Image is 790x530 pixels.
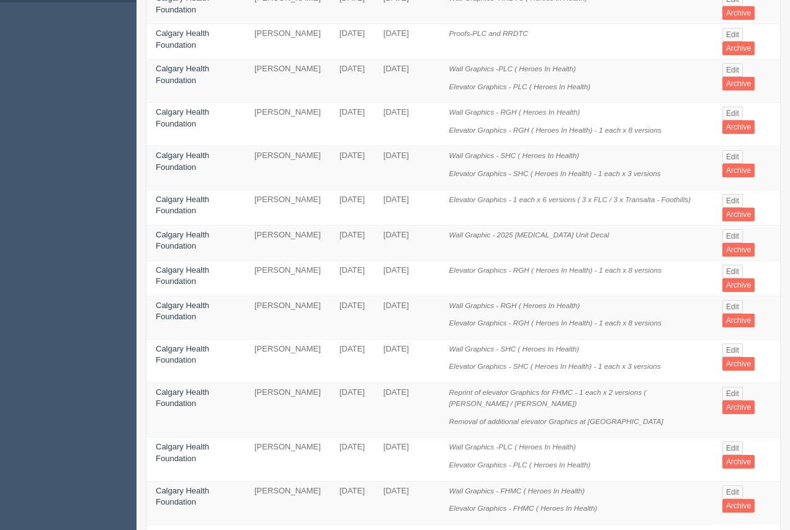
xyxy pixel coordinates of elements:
[722,208,755,221] a: Archive
[449,82,591,91] i: Elevator Graphics - PLC ( Heroes In Health)
[374,190,440,225] td: [DATE]
[374,260,440,296] td: [DATE]
[245,481,330,524] td: [PERSON_NAME]
[449,169,661,177] i: Elevator Graphics - SHC ( Heroes In Health) - 1 each x 3 versions
[374,438,440,481] td: [DATE]
[722,194,743,208] a: Edit
[449,195,691,203] i: Elevator Graphics - 1 each x 6 versions ( 3 x FLC / 3 x Transalta - Foothills)
[722,387,743,400] a: Edit
[722,6,755,20] a: Archive
[449,231,609,239] i: Wall Graphic - 2025 [MEDICAL_DATA] Unit Decal
[722,107,743,120] a: Edit
[245,24,330,60] td: [PERSON_NAME]
[156,301,209,322] a: Calgary Health Foundation
[722,499,755,513] a: Archive
[245,60,330,103] td: [PERSON_NAME]
[330,438,374,481] td: [DATE]
[449,417,663,425] i: Removal of additional elevator Graphics at [GEOGRAPHIC_DATA]
[330,103,374,146] td: [DATE]
[449,319,662,327] i: Elevator Graphics - RGH ( Heroes In Health) - 1 each x 8 versions
[449,487,585,495] i: Wall Graphics - FHMC ( Heroes In Health)
[330,225,374,260] td: [DATE]
[449,388,647,408] i: Reprint of elevator Graphics for FHMC - 1 each x 2 versions ( [PERSON_NAME] / [PERSON_NAME])
[374,103,440,146] td: [DATE]
[245,260,330,296] td: [PERSON_NAME]
[330,296,374,339] td: [DATE]
[722,77,755,91] a: Archive
[722,229,743,243] a: Edit
[330,190,374,225] td: [DATE]
[245,225,330,260] td: [PERSON_NAME]
[156,151,209,172] a: Calgary Health Foundation
[156,230,209,251] a: Calgary Health Foundation
[330,24,374,60] td: [DATE]
[156,64,209,85] a: Calgary Health Foundation
[449,151,580,159] i: Wall Graphics - SHC ( Heroes In Health)
[245,296,330,339] td: [PERSON_NAME]
[449,301,580,309] i: Wall Graphics - RGH ( Heroes In Health)
[330,382,374,438] td: [DATE]
[722,150,743,164] a: Edit
[722,63,743,77] a: Edit
[449,443,576,451] i: Wall Graphics -PLC ( Heroes In Health)
[374,296,440,339] td: [DATE]
[245,146,330,190] td: [PERSON_NAME]
[245,103,330,146] td: [PERSON_NAME]
[449,64,576,73] i: Wall Graphics -PLC ( Heroes In Health)
[722,300,743,314] a: Edit
[156,107,209,128] a: Calgary Health Foundation
[330,60,374,103] td: [DATE]
[156,195,209,216] a: Calgary Health Foundation
[156,344,209,365] a: Calgary Health Foundation
[449,461,591,469] i: Elevator Graphics - PLC ( Heroes In Health)
[156,29,209,50] a: Calgary Health Foundation
[722,485,743,499] a: Edit
[722,42,755,55] a: Archive
[449,345,580,353] i: Wall Graphics - SHC ( Heroes In Health)
[722,441,743,455] a: Edit
[722,278,755,292] a: Archive
[245,190,330,225] td: [PERSON_NAME]
[245,438,330,481] td: [PERSON_NAME]
[156,442,209,463] a: Calgary Health Foundation
[449,362,661,370] i: Elevator Graphics - SHC ( Heroes In Health) - 1 each x 3 versions
[156,265,209,286] a: Calgary Health Foundation
[374,146,440,190] td: [DATE]
[330,481,374,524] td: [DATE]
[374,60,440,103] td: [DATE]
[722,28,743,42] a: Edit
[449,126,662,134] i: Elevator Graphics - RGH ( Heroes In Health) - 1 each x 8 versions
[722,265,743,278] a: Edit
[722,343,743,357] a: Edit
[449,504,598,512] i: Elevator Graphics - FHMC ( Heroes In Health)
[722,357,755,371] a: Archive
[330,260,374,296] td: [DATE]
[722,243,755,257] a: Archive
[449,108,580,116] i: Wall Graphics - RGH ( Heroes In Health)
[722,120,755,134] a: Archive
[330,146,374,190] td: [DATE]
[156,387,209,409] a: Calgary Health Foundation
[449,266,662,274] i: Elevator Graphics - RGH ( Heroes In Health) - 1 each x 8 versions
[245,382,330,438] td: [PERSON_NAME]
[245,339,330,382] td: [PERSON_NAME]
[722,314,755,327] a: Archive
[722,400,755,414] a: Archive
[374,225,440,260] td: [DATE]
[722,455,755,469] a: Archive
[374,382,440,438] td: [DATE]
[374,481,440,524] td: [DATE]
[330,339,374,382] td: [DATE]
[156,486,209,507] a: Calgary Health Foundation
[449,29,528,37] i: Proofs-PLC and RRDTC
[374,24,440,60] td: [DATE]
[722,164,755,177] a: Archive
[374,339,440,382] td: [DATE]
